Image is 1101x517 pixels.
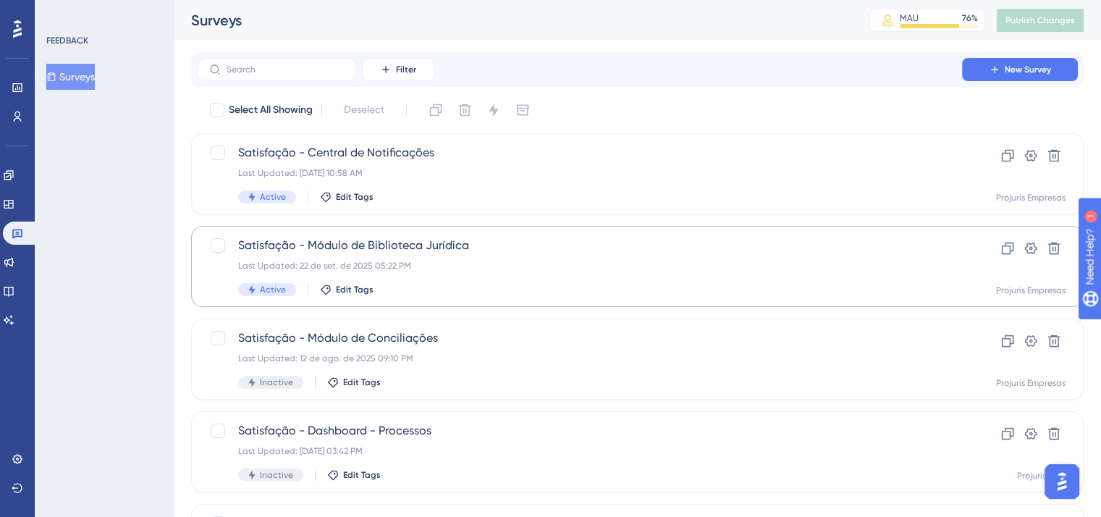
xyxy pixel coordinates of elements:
[336,284,374,295] span: Edit Tags
[996,192,1066,203] div: Projuris Empresas
[962,12,978,24] div: 76 %
[331,97,397,123] button: Deselect
[34,4,90,21] span: Need Help?
[343,377,381,388] span: Edit Tags
[1005,14,1075,26] span: Publish Changes
[238,445,921,457] div: Last Updated: [DATE] 03:42 PM
[343,469,381,481] span: Edit Tags
[900,12,919,24] div: MAU
[229,101,313,119] span: Select All Showing
[320,284,374,295] button: Edit Tags
[1005,64,1051,75] span: New Survey
[260,284,286,295] span: Active
[46,64,95,90] button: Surveys
[327,377,381,388] button: Edit Tags
[327,469,381,481] button: Edit Tags
[344,101,384,119] span: Deselect
[320,191,374,203] button: Edit Tags
[1017,470,1066,482] div: Projuris ADV
[996,377,1066,389] div: Projuris Empresas
[238,167,921,179] div: Last Updated: [DATE] 10:58 AM
[238,144,921,161] span: Satisfação - Central de Notificações
[260,377,293,388] span: Inactive
[396,64,416,75] span: Filter
[238,353,921,364] div: Last Updated: 12 de ago. de 2025 09:10 PM
[362,58,434,81] button: Filter
[962,58,1078,81] button: New Survey
[46,35,88,46] div: FEEDBACK
[238,260,921,272] div: Last Updated: 22 de set. de 2025 05:22 PM
[238,237,921,254] span: Satisfação - Módulo de Biblioteca Jurídica
[996,285,1066,296] div: Projuris Empresas
[238,329,921,347] span: Satisfação - Módulo de Conciliações
[260,191,286,203] span: Active
[227,64,344,75] input: Search
[260,469,293,481] span: Inactive
[101,7,105,19] div: 1
[191,10,833,30] div: Surveys
[997,9,1084,32] button: Publish Changes
[238,422,921,440] span: Satisfação - Dashboard - Processos
[336,191,374,203] span: Edit Tags
[1040,460,1084,503] iframe: UserGuiding AI Assistant Launcher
